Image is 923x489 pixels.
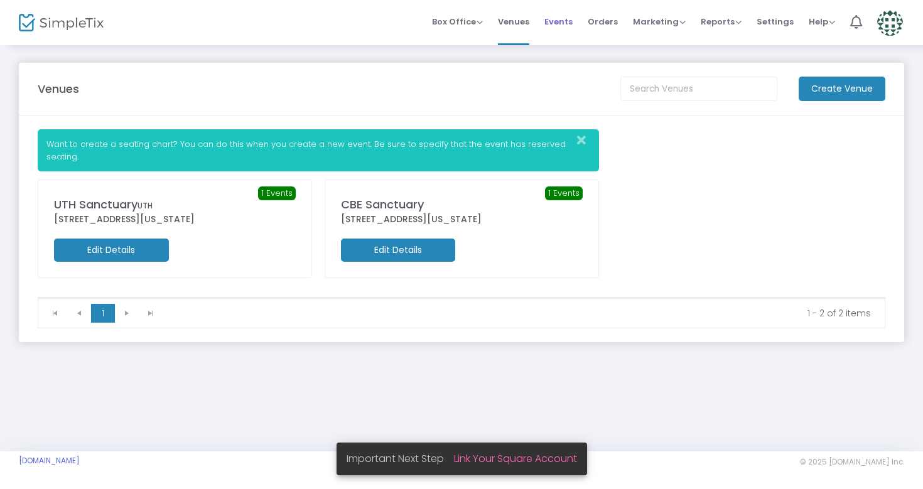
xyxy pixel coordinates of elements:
span: Page 1 [91,304,115,323]
m-button: Create Venue [799,77,885,101]
a: Link Your Square Account [454,451,577,466]
input: Search Venues [620,77,777,101]
a: [DOMAIN_NAME] [19,456,80,466]
span: Orders [588,6,618,38]
span: Marketing [633,16,686,28]
div: [STREET_ADDRESS][US_STATE] [341,213,583,226]
span: Events [544,6,573,38]
span: Important Next Step [347,451,454,466]
m-panel-title: Venues [38,80,79,97]
m-button: Edit Details [341,239,456,262]
div: [STREET_ADDRESS][US_STATE] [54,213,296,226]
div: Want to create a seating chart? You can do this when you create a new event. Be sure to specify t... [38,129,599,171]
span: Help [809,16,835,28]
span: Settings [757,6,794,38]
div: CBE Sanctuary [341,196,583,213]
div: UTH Sanctuary [54,196,296,213]
span: Venues [498,6,529,38]
span: Box Office [432,16,483,28]
span: © 2025 [DOMAIN_NAME] Inc. [800,457,904,467]
m-button: Edit Details [54,239,169,262]
span: UTH [138,200,153,211]
button: Close [573,130,598,151]
span: Reports [701,16,742,28]
span: 1 Events [545,186,583,200]
kendo-pager-info: 1 - 2 of 2 items [171,307,871,320]
span: 1 Events [258,186,296,200]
